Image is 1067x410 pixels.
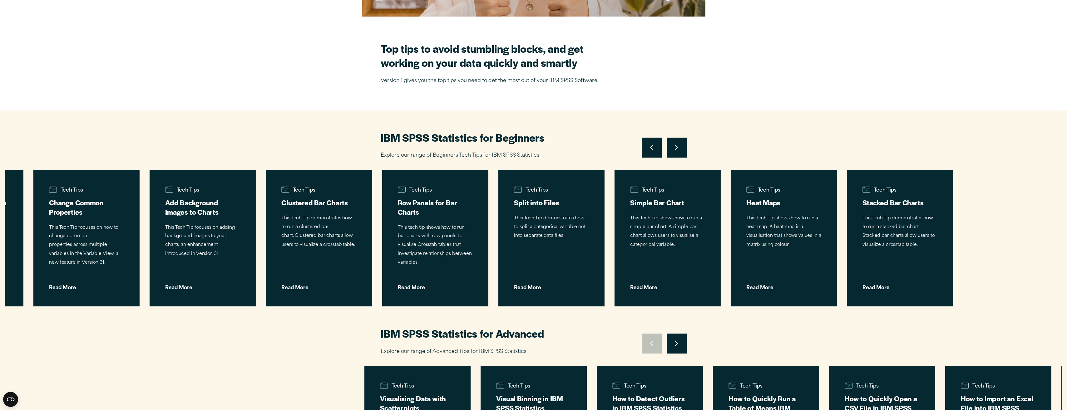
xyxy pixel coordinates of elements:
[381,76,599,85] p: Version 1 gives you the top tips you need to get the most out of your IBM SPSS Software.
[961,382,969,390] img: negative data-computer browser-loading
[498,170,605,306] a: negative data-computer browser-loading positive data-computer browser-loadingTech Tips Split into...
[630,186,638,194] img: negative data-computer browser-loading
[380,382,388,390] img: negative data-computer browser-loading
[729,382,803,393] span: Tech Tips
[282,186,289,194] img: negative data-computer browser-loading
[630,214,705,249] p: This Tech Tip shows how to run a simple bar chart. A simple bar chart allows users to visualise a...
[398,281,472,290] span: Read More
[514,281,589,290] span: Read More
[746,186,821,197] span: Tech Tips
[381,347,599,356] p: Explore our range of Advanced Tips for IBM SPSS Statistics
[496,382,504,390] img: negative data-computer browser-loading
[630,198,705,207] h3: Simple Bar Chart
[746,214,821,249] p: This Tech Tip shows how to run a heat map. A heat map is a visualisation that shows values in a m...
[612,382,620,390] img: negative data-computer browser-loading
[496,382,571,393] span: Tech Tips
[165,186,240,197] span: Tech Tips
[282,186,356,197] span: Tech Tips
[847,170,953,306] a: negative data-computer browser-loading positive data-computer browser-loadingTech Tips Stacked Ba...
[845,382,919,393] span: Tech Tips
[398,223,472,267] p: This tech tip shows how to run bar charts with row panels. to visualise Crosstab tables that inve...
[381,130,599,144] h2: IBM SPSS Statistics for Beginners
[746,186,754,194] img: negative data-computer browser-loading
[630,281,705,290] span: Read More
[667,138,687,158] button: Move to next slide
[729,382,736,390] img: negative data-computer browser-loading
[49,186,57,194] img: negative data-computer browser-loading
[612,382,687,393] span: Tech Tips
[731,170,837,306] a: negative data-computer browser-loading positive data-computer browser-loadingTech Tips Heat Maps ...
[380,382,455,393] span: Tech Tips
[382,170,488,306] a: negative data-computer browser-loading positive data-computer browser-loadingTech Tips Row Panels...
[615,170,721,306] a: negative data-computer browser-loading positive data-computer browser-loadingTech Tips Simple Bar...
[49,198,124,216] h3: Change Common Properties
[398,198,472,216] h3: Row Panels for Bar Charts
[961,382,1035,393] span: Tech Tips
[381,326,599,340] h2: IBM SPSS Statistics for Advanced
[514,186,589,197] span: Tech Tips
[282,198,356,207] h3: Clustered Bar Charts
[862,214,937,249] p: This Tech Tip demonstrates how to run a stacked bar chart. Stacked bar charts allow users to visu...
[514,198,589,207] h3: Split into Files
[675,145,678,150] svg: Right pointing chevron
[282,214,356,249] p: This Tech Tip demonstrates how to run a clustered bar chart. Clustered bar charts allow users to ...
[514,186,522,194] img: negative data-computer browser-loading
[746,281,821,290] span: Read More
[49,186,124,197] span: Tech Tips
[862,186,870,194] img: negative data-computer browser-loading
[33,170,140,306] a: negative data-computer browser-loading positive data-computer browser-loadingTech Tips Change Com...
[862,281,937,290] span: Read More
[514,214,589,241] p: This Tech Tip demonstrates how to split a categorical variable out into separate data files.
[49,223,124,267] p: This Tech Tip focuses on how to change common properties across multiple variables in the Variabl...
[381,41,599,70] h2: Top tips to avoid stumbling blocks, and get working on your data quickly and smartly
[49,281,124,290] span: Read More
[165,281,240,290] span: Read More
[630,186,705,197] span: Tech Tips
[650,145,653,150] svg: Left pointing chevron
[381,151,599,160] p: Explore our range of Beginners Tech Tips for IBM SPSS Statistics
[398,186,472,197] span: Tech Tips
[165,223,240,259] p: This Tech Tip focuses on adding background images to your charts, an enhancement introduced in Ve...
[746,198,821,207] h3: Heat Maps
[150,170,256,306] a: negative data-computer browser-loading positive data-computer browser-loadingTech Tips Add Backgr...
[398,186,406,194] img: negative data-computer browser-loading
[165,198,240,216] h3: Add Background Images to Charts
[3,392,18,407] button: Open CMP widget
[845,382,852,390] img: negative data-computer browser-loading
[266,170,372,306] a: negative data-computer browser-loading positive data-computer browser-loadingTech Tips Clustered ...
[667,334,687,354] button: Move to next slide
[642,138,662,158] button: Move to previous slide
[675,341,678,346] svg: Right pointing chevron
[862,198,937,207] h3: Stacked Bar Charts
[862,186,937,197] span: Tech Tips
[165,186,173,194] img: negative data-computer browser-loading
[282,281,356,290] span: Read More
